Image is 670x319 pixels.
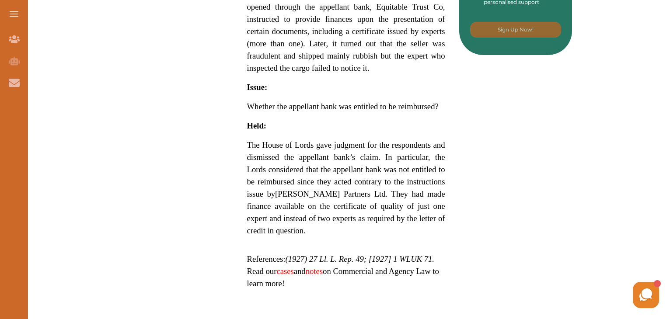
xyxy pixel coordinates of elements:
[470,22,561,38] button: [object Object]
[286,254,435,264] em: (1927) 27 Ll. L. Rep. 49; [1927] 1 WLUK 71.
[498,26,534,34] p: Sign Up Now!
[247,140,445,198] span: The House of Lords gave judgment for the respondents and dismissed the appellant bank’s claim. In...
[247,267,439,288] span: Read our and on Commercial and Agency Law to learn more!
[470,90,636,111] iframe: Reviews Badge Ribbon Widget
[275,189,386,198] span: [PERSON_NAME] Partners Ltd
[247,254,435,264] span: References:
[247,102,439,111] span: Whether the appellant bank was entitled to be reimbursed?
[276,267,293,276] a: cases
[306,267,323,276] a: notes
[247,121,267,130] strong: Held:
[247,83,268,92] strong: Issue:
[460,280,661,310] iframe: HelpCrunch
